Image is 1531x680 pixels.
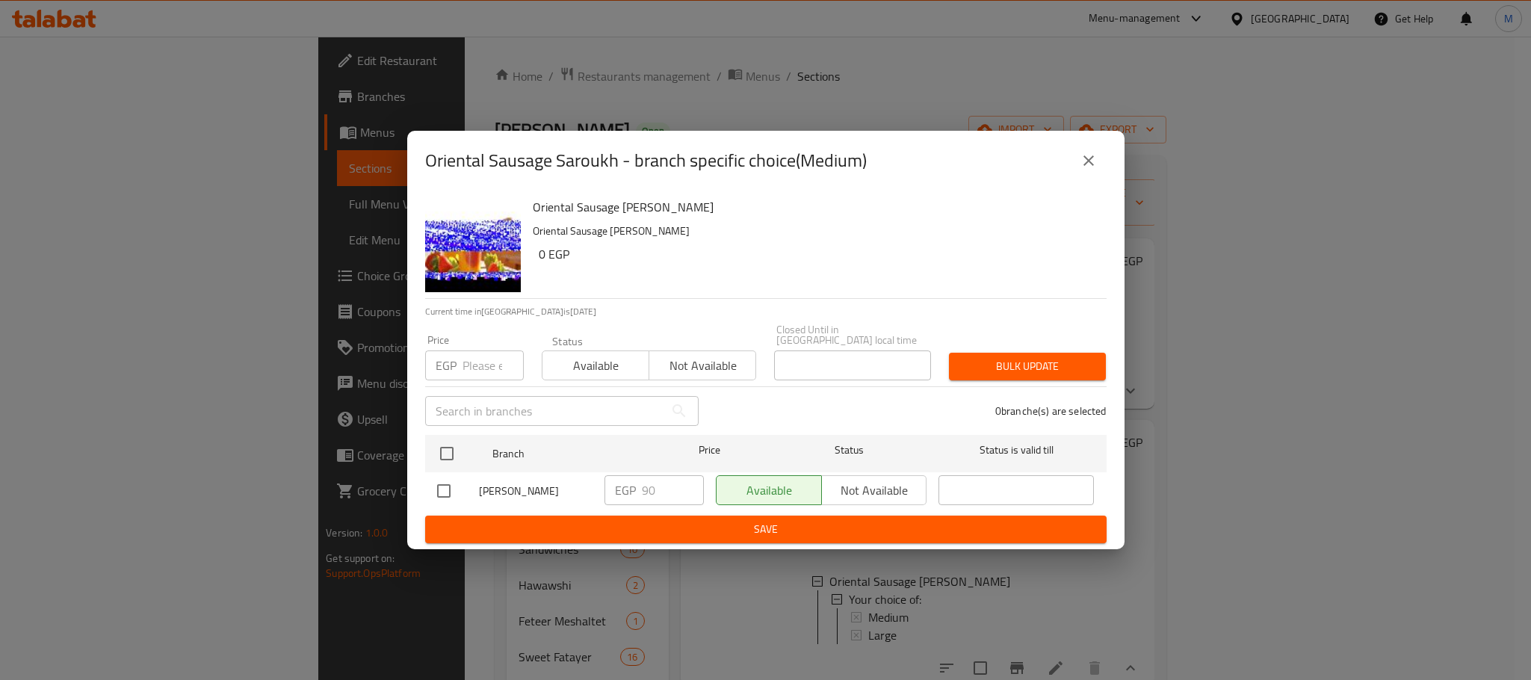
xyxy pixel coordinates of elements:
h6: Oriental Sausage [PERSON_NAME] [533,197,1095,217]
p: 0 branche(s) are selected [995,404,1107,418]
button: Not available [649,350,756,380]
h2: Oriental Sausage Saroukh - branch specific choice(Medium) [425,149,867,173]
span: Save [437,520,1095,539]
img: Oriental Sausage Saroukh [425,197,521,292]
p: EGP [436,356,457,374]
span: Bulk update [961,357,1094,376]
p: Current time in [GEOGRAPHIC_DATA] is [DATE] [425,305,1107,318]
input: Search in branches [425,396,664,426]
span: Price [660,441,759,460]
span: Status is valid till [938,441,1094,460]
span: Not available [655,355,750,377]
h6: 0 EGP [539,244,1095,265]
input: Please enter price [463,350,524,380]
span: Branch [492,445,648,463]
span: Status [771,441,927,460]
p: Oriental Sausage [PERSON_NAME] [533,222,1095,241]
span: [PERSON_NAME] [479,482,593,501]
span: Available [548,355,643,377]
input: Please enter price [642,475,704,505]
p: EGP [615,481,636,499]
button: Available [542,350,649,380]
button: Bulk update [949,353,1106,380]
button: close [1071,143,1107,179]
button: Save [425,516,1107,543]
